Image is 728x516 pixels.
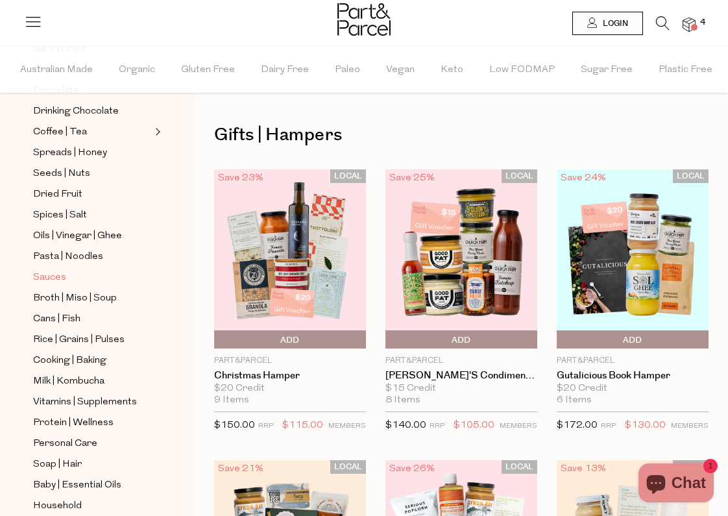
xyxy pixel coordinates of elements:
[601,423,616,430] small: RRP
[214,460,267,478] div: Save 21%
[33,104,119,119] span: Drinking Chocolate
[337,3,391,36] img: Part&Parcel
[33,270,66,286] span: Sauces
[214,421,255,430] span: $150.00
[572,12,643,35] a: Login
[33,352,151,369] a: Cooking | Baking
[557,330,709,349] button: Add To Parcel
[33,415,114,431] span: Protein | Wellness
[214,383,366,395] div: $20 Credit
[33,187,82,203] span: Dried Fruit
[33,125,87,140] span: Coffee | Tea
[557,395,592,406] span: 6 Items
[581,47,633,93] span: Sugar Free
[385,421,426,430] span: $140.00
[33,145,107,161] span: Spreads | Honey
[385,355,537,367] p: Part&Parcel
[33,269,151,286] a: Sauces
[502,460,537,474] span: LOCAL
[33,249,151,265] a: Pasta | Noodles
[385,169,537,349] img: Jordie Pie's Condiment Hamper
[33,166,90,182] span: Seeds | Nuts
[671,423,709,430] small: MEMBERS
[557,169,709,349] img: Gutalicious Book Hamper
[214,120,709,150] h1: Gifts | Hampers
[430,423,444,430] small: RRP
[557,370,709,382] a: Gutalicious Book Hamper
[683,18,696,31] a: 4
[33,477,151,493] a: Baby | Essential Oils
[33,395,137,410] span: Vitamins | Supplements
[33,124,151,140] a: Coffee | Tea
[441,47,463,93] span: Keto
[214,169,366,349] img: Christmas Hamper
[33,415,151,431] a: Protein | Wellness
[659,47,712,93] span: Plastic Free
[385,370,537,382] a: [PERSON_NAME]'s Condiment Hamper
[214,395,249,406] span: 9 Items
[33,311,151,327] a: Cans | Fish
[557,460,610,478] div: Save 13%
[33,228,151,244] a: Oils | Vinegar | Ghee
[33,353,106,369] span: Cooking | Baking
[33,374,104,389] span: Milk | Kombucha
[328,423,366,430] small: MEMBERS
[625,417,666,434] span: $130.00
[635,463,718,506] inbox-online-store-chat: Shopify online store chat
[557,383,709,395] div: $20 Credit
[33,332,125,348] span: Rice | Grains | Pulses
[33,312,80,327] span: Cans | Fish
[385,169,439,187] div: Save 25%
[489,47,555,93] span: Low FODMAP
[33,228,122,244] span: Oils | Vinegar | Ghee
[119,47,155,93] span: Organic
[33,373,151,389] a: Milk | Kombucha
[330,460,366,474] span: LOCAL
[673,460,709,474] span: LOCAL
[385,395,420,406] span: 8 Items
[33,290,151,306] a: Broth | Miso | Soup
[385,383,537,395] div: $15 Credit
[33,436,97,452] span: Personal Care
[33,103,151,119] a: Drinking Chocolate
[33,332,151,348] a: Rice | Grains | Pulses
[385,460,439,478] div: Save 26%
[33,478,121,493] span: Baby | Essential Oils
[697,17,709,29] span: 4
[335,47,360,93] span: Paleo
[33,498,151,514] a: Household
[500,423,537,430] small: MEMBERS
[20,47,93,93] span: Australian Made
[33,207,151,223] a: Spices | Salt
[385,330,537,349] button: Add To Parcel
[33,498,82,514] span: Household
[454,417,494,434] span: $105.00
[33,394,151,410] a: Vitamins | Supplements
[557,421,598,430] span: $172.00
[557,169,610,187] div: Save 24%
[33,436,151,452] a: Personal Care
[214,169,267,187] div: Save 23%
[33,145,151,161] a: Spreads | Honey
[33,456,151,473] a: Soap | Hair
[33,457,82,473] span: Soap | Hair
[330,169,366,183] span: LOCAL
[33,186,151,203] a: Dried Fruit
[502,169,537,183] span: LOCAL
[152,124,161,140] button: Expand/Collapse Coffee | Tea
[214,330,366,349] button: Add To Parcel
[33,166,151,182] a: Seeds | Nuts
[261,47,309,93] span: Dairy Free
[214,355,366,367] p: Part&Parcel
[33,208,87,223] span: Spices | Salt
[673,169,709,183] span: LOCAL
[214,370,366,382] a: Christmas Hamper
[258,423,273,430] small: RRP
[386,47,415,93] span: Vegan
[600,18,628,29] span: Login
[181,47,235,93] span: Gluten Free
[557,355,709,367] p: Part&Parcel
[33,249,103,265] span: Pasta | Noodles
[282,417,323,434] span: $115.00
[33,291,117,306] span: Broth | Miso | Soup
